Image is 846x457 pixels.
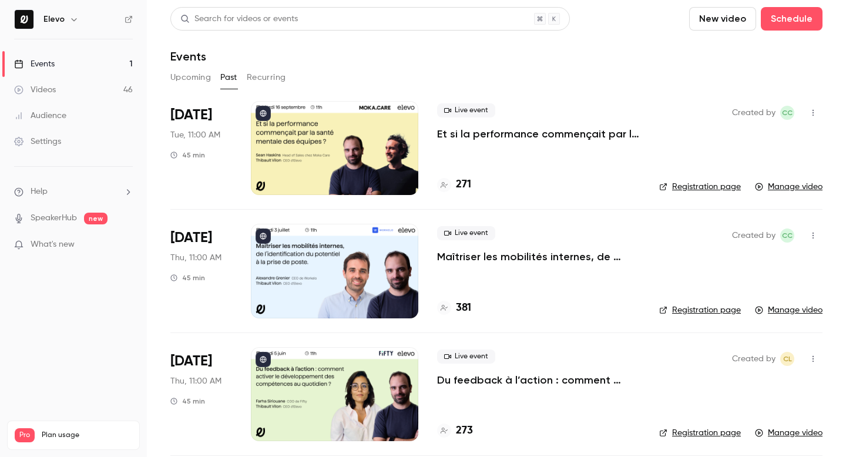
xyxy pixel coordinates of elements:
[659,181,741,193] a: Registration page
[659,304,741,316] a: Registration page
[170,129,220,141] span: Tue, 11:00 AM
[437,350,495,364] span: Live event
[170,49,206,63] h1: Events
[761,7,822,31] button: Schedule
[170,68,211,87] button: Upcoming
[755,181,822,193] a: Manage video
[170,252,221,264] span: Thu, 11:00 AM
[437,177,471,193] a: 271
[755,304,822,316] a: Manage video
[170,375,221,387] span: Thu, 11:00 AM
[437,226,495,240] span: Live event
[780,228,794,243] span: Clara Courtillier
[14,58,55,70] div: Events
[119,240,133,250] iframe: Noticeable Trigger
[15,428,35,442] span: Pro
[14,186,133,198] li: help-dropdown-opener
[170,273,205,283] div: 45 min
[659,427,741,439] a: Registration page
[456,177,471,193] h4: 271
[689,7,756,31] button: New video
[732,106,775,120] span: Created by
[437,423,473,439] a: 273
[437,103,495,117] span: Live event
[15,10,33,29] img: Elevo
[456,300,471,316] h4: 381
[170,396,205,406] div: 45 min
[437,250,640,264] a: Maîtriser les mobilités internes, de l’identification du potentiel à la prise de poste.
[780,106,794,120] span: Clara Courtillier
[31,186,48,198] span: Help
[782,228,793,243] span: CC
[755,427,822,439] a: Manage video
[43,14,65,25] h6: Elevo
[31,212,77,224] a: SpeakerHub
[732,228,775,243] span: Created by
[220,68,237,87] button: Past
[42,431,132,440] span: Plan usage
[170,150,205,160] div: 45 min
[84,213,108,224] span: new
[170,224,232,318] div: Jul 3 Thu, 11:00 AM (Europe/Paris)
[170,347,232,441] div: Jun 5 Thu, 11:00 AM (Europe/Paris)
[437,127,640,141] a: Et si la performance commençait par la santé mentale des équipes ?
[780,352,794,366] span: Clara Louiset
[180,13,298,25] div: Search for videos or events
[456,423,473,439] h4: 273
[14,110,66,122] div: Audience
[437,373,640,387] a: Du feedback à l’action : comment activer le développement des compétences au quotidien ?
[31,238,75,251] span: What's new
[732,352,775,366] span: Created by
[782,106,793,120] span: CC
[170,352,212,371] span: [DATE]
[14,136,61,147] div: Settings
[170,228,212,247] span: [DATE]
[437,300,471,316] a: 381
[170,106,212,125] span: [DATE]
[783,352,792,366] span: CL
[247,68,286,87] button: Recurring
[14,84,56,96] div: Videos
[170,101,232,195] div: Sep 16 Tue, 11:00 AM (Europe/Paris)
